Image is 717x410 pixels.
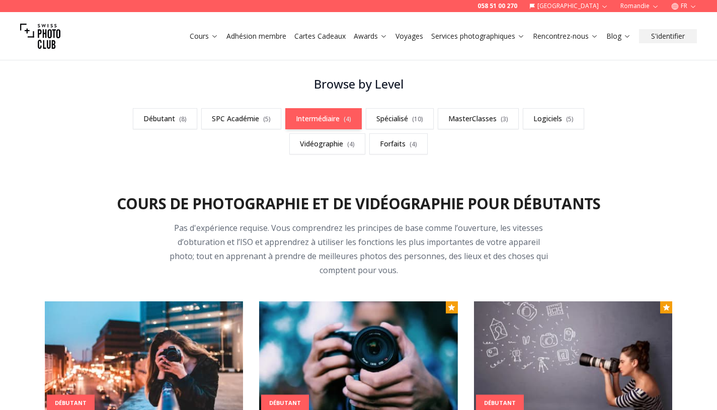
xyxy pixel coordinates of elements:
a: Intermédiaire(4) [285,108,362,129]
h3: Browse by Level [109,76,608,92]
span: ( 8 ) [179,115,187,123]
button: Voyages [391,29,427,43]
button: Rencontrez-nous [529,29,602,43]
a: Services photographiques [431,31,525,41]
a: SPC Académie(5) [201,108,281,129]
h2: Cours de photographie et de vidéographie pour débutants [117,195,601,213]
a: Spécialisé(10) [366,108,434,129]
button: S'identifier [639,29,697,43]
a: Awards [354,31,387,41]
a: Forfaits(4) [369,133,428,154]
span: ( 10 ) [412,115,423,123]
span: ( 4 ) [344,115,351,123]
a: Blog [606,31,631,41]
button: Cours [186,29,222,43]
span: ( 3 ) [501,115,508,123]
a: Adhésion membre [226,31,286,41]
span: ( 4 ) [347,140,355,148]
a: Débutant(8) [133,108,197,129]
button: Services photographiques [427,29,529,43]
span: Pas d'expérience requise. Vous comprendrez les principes de base comme l’ouverture, les vitesses ... [170,222,548,276]
button: Blog [602,29,635,43]
a: Cours [190,31,218,41]
button: Awards [350,29,391,43]
a: Voyages [395,31,423,41]
a: Logiciels(5) [523,108,584,129]
a: Rencontrez-nous [533,31,598,41]
button: Adhésion membre [222,29,290,43]
span: ( 4 ) [410,140,417,148]
a: Cartes Cadeaux [294,31,346,41]
img: Swiss photo club [20,16,60,56]
a: MasterClasses(3) [438,108,519,129]
button: Cartes Cadeaux [290,29,350,43]
a: Vidéographie(4) [289,133,365,154]
a: 058 51 00 270 [477,2,517,10]
span: ( 5 ) [263,115,271,123]
span: ( 5 ) [566,115,574,123]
